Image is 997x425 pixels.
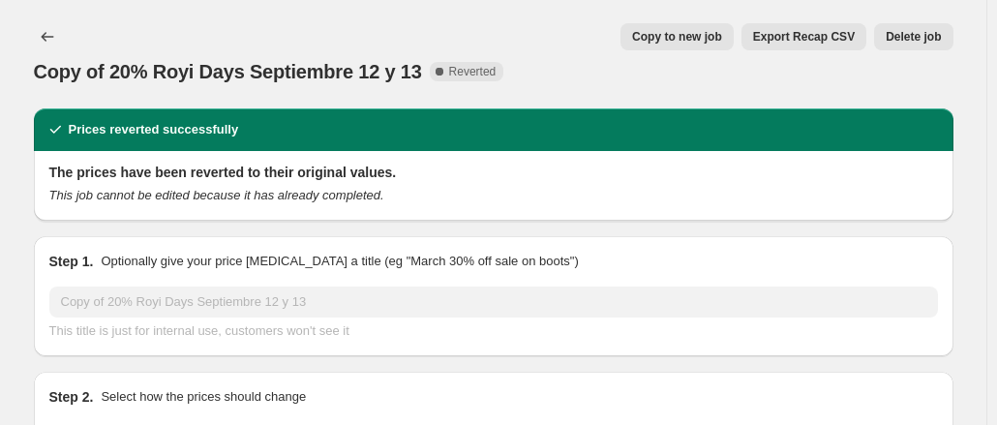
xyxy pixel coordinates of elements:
span: Copy of 20% Royi Days Septiembre 12 y 13 [34,61,422,82]
input: 30% off holiday sale [49,287,938,318]
button: Copy to new job [620,23,734,50]
h2: The prices have been reverted to their original values. [49,163,938,182]
button: Price change jobs [34,23,61,50]
span: Reverted [449,64,497,79]
p: Optionally give your price [MEDICAL_DATA] a title (eg "March 30% off sale on boots") [101,252,578,271]
button: Export Recap CSV [741,23,866,50]
i: This job cannot be edited because it has already completed. [49,188,384,202]
span: This title is just for internal use, customers won't see it [49,323,349,338]
h2: Step 2. [49,387,94,407]
button: Delete job [874,23,952,50]
span: Copy to new job [632,29,722,45]
span: Delete job [886,29,941,45]
h2: Prices reverted successfully [69,120,239,139]
p: Select how the prices should change [101,387,306,407]
span: Export Recap CSV [753,29,855,45]
h2: Step 1. [49,252,94,271]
